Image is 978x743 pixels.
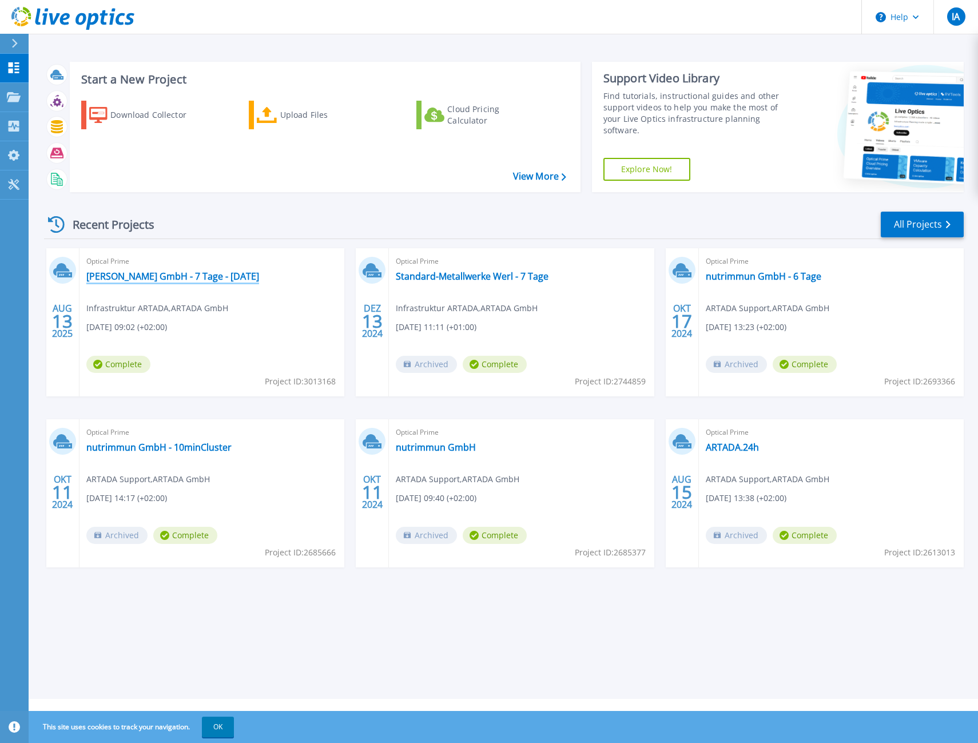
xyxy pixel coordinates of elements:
[463,527,527,544] span: Complete
[51,300,73,342] div: AUG 2025
[52,487,73,497] span: 11
[86,255,337,268] span: Optical Prime
[86,527,148,544] span: Archived
[706,321,786,333] span: [DATE] 13:23 (+02:00)
[513,171,566,182] a: View More
[362,316,383,326] span: 13
[575,546,646,559] span: Project ID: 2685377
[361,471,383,513] div: OKT 2024
[81,73,566,86] h3: Start a New Project
[396,527,457,544] span: Archived
[110,104,202,126] div: Download Collector
[575,375,646,388] span: Project ID: 2744859
[361,300,383,342] div: DEZ 2024
[706,426,957,439] span: Optical Prime
[881,212,964,237] a: All Projects
[86,473,210,486] span: ARTADA Support , ARTADA GmbH
[706,442,759,453] a: ARTADA.24h
[81,101,209,129] a: Download Collector
[773,527,837,544] span: Complete
[86,302,228,315] span: Infrastruktur ARTADA , ARTADA GmbH
[463,356,527,373] span: Complete
[249,101,376,129] a: Upload Files
[416,101,544,129] a: Cloud Pricing Calculator
[603,71,792,86] div: Support Video Library
[280,104,372,126] div: Upload Files
[952,12,960,21] span: IA
[362,487,383,497] span: 11
[706,492,786,504] span: [DATE] 13:38 (+02:00)
[44,210,170,239] div: Recent Projects
[773,356,837,373] span: Complete
[396,271,548,282] a: Standard-Metallwerke Werl - 7 Tage
[671,487,692,497] span: 15
[447,104,539,126] div: Cloud Pricing Calculator
[265,546,336,559] span: Project ID: 2685666
[706,356,767,373] span: Archived
[396,302,538,315] span: Infrastruktur ARTADA , ARTADA GmbH
[706,473,829,486] span: ARTADA Support , ARTADA GmbH
[706,302,829,315] span: ARTADA Support , ARTADA GmbH
[86,321,167,333] span: [DATE] 09:02 (+02:00)
[51,471,73,513] div: OKT 2024
[603,158,690,181] a: Explore Now!
[396,442,476,453] a: nutrimmun GmbH
[671,471,693,513] div: AUG 2024
[396,321,476,333] span: [DATE] 11:11 (+01:00)
[884,375,955,388] span: Project ID: 2693366
[884,546,955,559] span: Project ID: 2613013
[86,442,232,453] a: nutrimmun GmbH - 10minCluster
[202,717,234,737] button: OK
[265,375,336,388] span: Project ID: 3013168
[86,426,337,439] span: Optical Prime
[86,492,167,504] span: [DATE] 14:17 (+02:00)
[706,255,957,268] span: Optical Prime
[671,300,693,342] div: OKT 2024
[86,271,259,282] a: [PERSON_NAME] GmbH - 7 Tage - [DATE]
[671,316,692,326] span: 17
[31,717,234,737] span: This site uses cookies to track your navigation.
[396,473,519,486] span: ARTADA Support , ARTADA GmbH
[86,356,150,373] span: Complete
[396,492,476,504] span: [DATE] 09:40 (+02:00)
[706,527,767,544] span: Archived
[52,316,73,326] span: 13
[153,527,217,544] span: Complete
[396,426,647,439] span: Optical Prime
[603,90,792,136] div: Find tutorials, instructional guides and other support videos to help you make the most of your L...
[396,255,647,268] span: Optical Prime
[706,271,821,282] a: nutrimmun GmbH - 6 Tage
[396,356,457,373] span: Archived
